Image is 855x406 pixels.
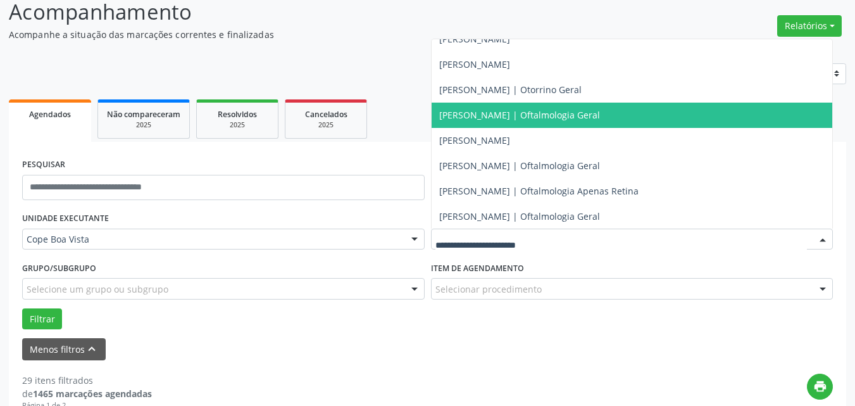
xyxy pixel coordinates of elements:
[85,342,99,356] i: keyboard_arrow_up
[439,109,600,121] span: [PERSON_NAME] | Oftalmologia Geral
[107,120,180,130] div: 2025
[22,209,109,229] label: UNIDADE EXECUTANTE
[807,374,833,400] button: print
[813,379,827,393] i: print
[435,282,542,296] span: Selecionar procedimento
[22,308,62,330] button: Filtrar
[9,28,595,41] p: Acompanhe a situação das marcações correntes e finalizadas
[33,388,152,400] strong: 1465 marcações agendadas
[439,210,600,222] span: [PERSON_NAME] | Oftalmologia Geral
[439,84,582,96] span: [PERSON_NAME] | Otorrino Geral
[439,58,510,70] span: [PERSON_NAME]
[439,160,600,172] span: [PERSON_NAME] | Oftalmologia Geral
[22,258,96,278] label: Grupo/Subgrupo
[206,120,269,130] div: 2025
[22,387,152,400] div: de
[22,338,106,360] button: Menos filtroskeyboard_arrow_up
[22,374,152,387] div: 29 itens filtrados
[218,109,257,120] span: Resolvidos
[294,120,358,130] div: 2025
[305,109,347,120] span: Cancelados
[439,185,639,197] span: [PERSON_NAME] | Oftalmologia Apenas Retina
[777,15,842,37] button: Relatórios
[29,109,71,120] span: Agendados
[439,33,510,45] span: [PERSON_NAME]
[107,109,180,120] span: Não compareceram
[431,258,524,278] label: Item de agendamento
[22,155,65,175] label: PESQUISAR
[439,134,510,146] span: [PERSON_NAME]
[27,282,168,296] span: Selecione um grupo ou subgrupo
[27,233,399,246] span: Cope Boa Vista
